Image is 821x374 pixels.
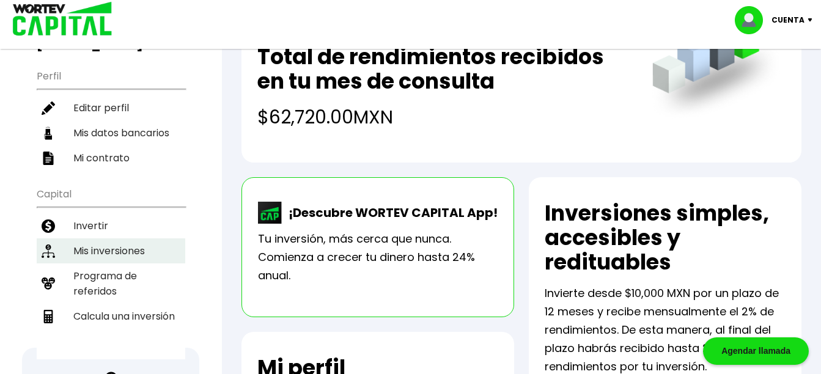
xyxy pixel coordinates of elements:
[42,127,55,140] img: datos-icon.10cf9172.svg
[37,22,185,53] h3: Buen día,
[37,95,185,120] a: Editar perfil
[37,304,185,329] a: Calcula una inversión
[42,277,55,290] img: recomiendanos-icon.9b8e9327.svg
[37,263,185,304] a: Programa de referidos
[42,310,55,323] img: calculadora-icon.17d418c4.svg
[735,6,771,34] img: profile-image
[37,62,185,170] ul: Perfil
[257,45,628,94] h2: Total de rendimientos recibidos en tu mes de consulta
[258,202,282,224] img: wortev-capital-app-icon
[703,337,809,365] div: Agendar llamada
[545,201,786,274] h2: Inversiones simples, accesibles y redituables
[42,244,55,258] img: inversiones-icon.6695dc30.svg
[804,18,821,22] img: icon-down
[37,180,185,359] ul: Capital
[771,11,804,29] p: Cuenta
[258,230,498,285] p: Tu inversión, más cerca que nunca. Comienza a crecer tu dinero hasta 24% anual.
[37,213,185,238] a: Invertir
[37,238,185,263] a: Mis inversiones
[42,219,55,233] img: invertir-icon.b3b967d7.svg
[37,120,185,145] a: Mis datos bancarios
[37,145,185,170] a: Mi contrato
[42,152,55,165] img: contrato-icon.f2db500c.svg
[282,204,498,222] p: ¡Descubre WORTEV CAPITAL App!
[257,103,628,131] h4: $62,720.00 MXN
[42,101,55,115] img: editar-icon.952d3147.svg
